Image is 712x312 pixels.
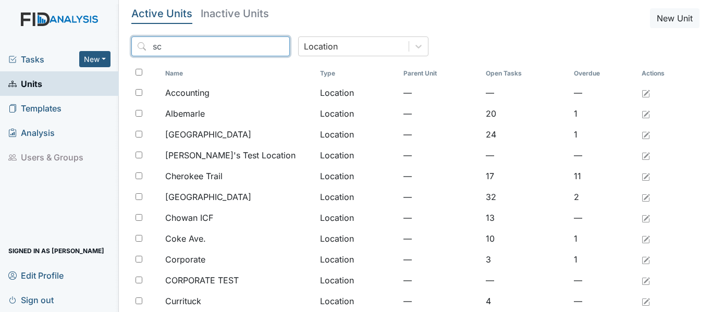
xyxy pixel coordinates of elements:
td: — [399,124,482,145]
td: — [399,249,482,270]
td: — [482,145,569,166]
a: Edit [642,107,650,120]
td: 1 [570,124,638,145]
button: New [79,51,111,67]
a: Edit [642,211,650,224]
td: — [570,207,638,228]
td: 13 [482,207,569,228]
td: 24 [482,124,569,145]
span: Corporate [165,253,205,266]
td: 3 [482,249,569,270]
td: 32 [482,186,569,207]
span: Currituck [165,295,201,307]
td: Location [316,270,399,291]
a: Edit [642,191,650,203]
th: Actions [637,65,690,82]
td: Location [316,291,399,311]
span: Albemarle [165,107,205,120]
h5: Inactive Units [201,8,269,19]
a: Edit [642,232,650,245]
a: Tasks [8,53,79,66]
td: — [570,82,638,103]
td: 2 [570,186,638,207]
th: Toggle SortBy [482,65,569,82]
td: — [399,82,482,103]
span: Chowan ICF [165,211,213,224]
td: — [399,166,482,186]
td: 1 [570,249,638,270]
td: Location [316,249,399,270]
td: — [570,291,638,311]
td: Location [316,207,399,228]
span: Edit Profile [8,267,64,283]
td: 1 [570,228,638,249]
th: Toggle SortBy [399,65,482,82]
th: Toggle SortBy [316,65,399,82]
div: Location [304,40,338,53]
span: CORPORATE TEST [165,274,239,286]
a: Edit [642,149,650,161]
td: — [570,145,638,166]
td: 17 [482,166,569,186]
span: Coke Ave. [165,232,206,245]
td: Location [316,145,399,166]
td: — [399,270,482,291]
td: — [570,270,638,291]
a: Edit [642,295,650,307]
h5: Active Units [131,8,192,19]
td: 10 [482,228,569,249]
input: Toggle All Rows Selected [136,69,142,76]
th: Toggle SortBy [570,65,638,82]
span: Analysis [8,124,55,141]
button: New Unit [650,8,699,28]
td: — [399,228,482,249]
td: — [399,291,482,311]
span: Templates [8,100,62,116]
td: 4 [482,291,569,311]
td: — [482,270,569,291]
th: Toggle SortBy [161,65,316,82]
td: Location [316,186,399,207]
span: Cherokee Trail [165,170,223,182]
a: Edit [642,86,650,99]
span: Accounting [165,86,210,99]
td: — [399,207,482,228]
span: Sign out [8,292,54,308]
span: Signed in as [PERSON_NAME] [8,243,104,259]
span: Units [8,76,42,92]
span: [PERSON_NAME]'s Test Location [165,149,296,161]
a: Edit [642,128,650,141]
td: Location [316,166,399,186]
a: Edit [642,274,650,286]
td: Location [316,228,399,249]
input: Search... [131,36,290,56]
a: Edit [642,253,650,266]
td: — [399,103,482,124]
td: Location [316,82,399,103]
td: Location [316,124,399,145]
td: 11 [570,166,638,186]
td: — [399,186,482,207]
td: — [399,145,482,166]
span: [GEOGRAPHIC_DATA] [165,128,251,141]
td: Location [316,103,399,124]
a: Edit [642,170,650,182]
td: 1 [570,103,638,124]
td: 20 [482,103,569,124]
td: — [482,82,569,103]
span: [GEOGRAPHIC_DATA] [165,191,251,203]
